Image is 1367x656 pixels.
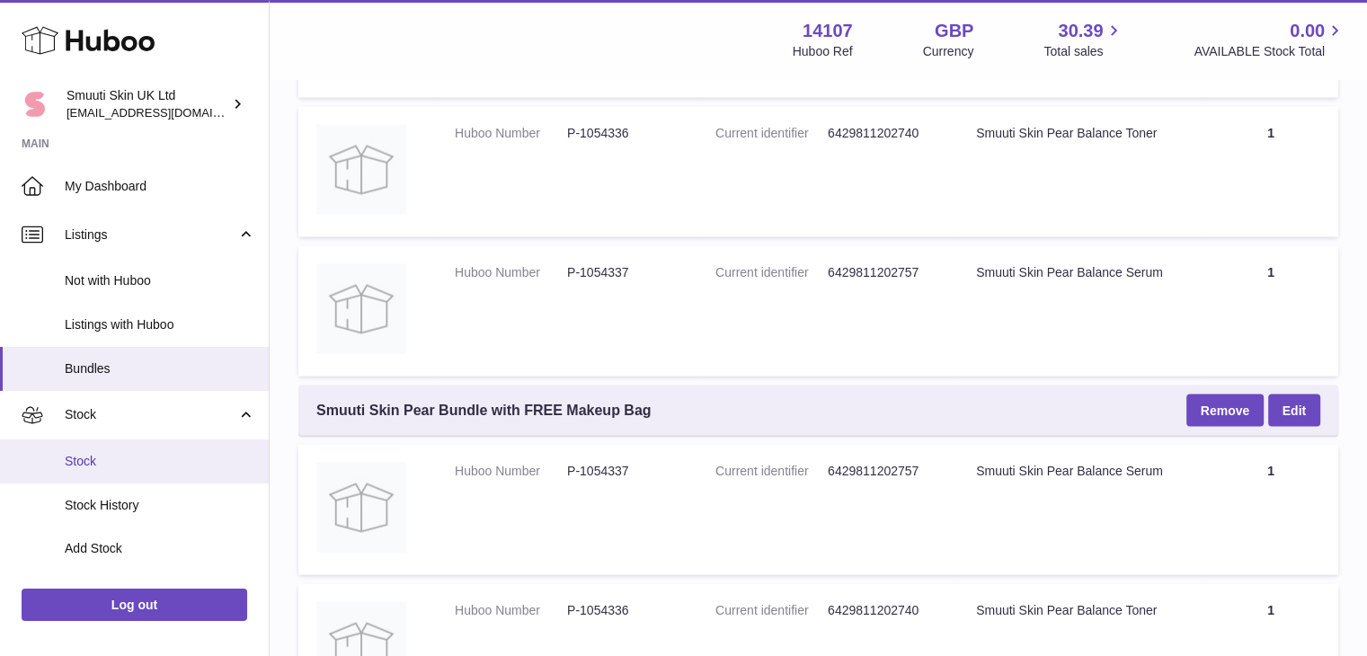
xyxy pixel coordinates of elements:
[22,589,247,621] a: Log out
[65,272,255,289] span: Not with Huboo
[1194,43,1345,60] span: AVAILABLE Stock Total
[316,264,406,354] img: Smuuti Skin Pear Balance Serum
[1203,445,1338,575] td: 1
[316,125,406,215] img: Smuuti Skin Pear Balance Toner
[923,43,974,60] div: Currency
[715,125,828,142] dt: Current identifier
[976,602,1185,619] div: Smuuti Skin Pear Balance Toner
[715,264,828,281] dt: Current identifier
[567,125,679,142] dd: P-1054336
[65,360,255,377] span: Bundles
[715,463,828,480] dt: Current identifier
[65,453,255,470] span: Stock
[316,463,406,553] img: Smuuti Skin Pear Balance Serum
[65,226,236,244] span: Listings
[1043,43,1123,60] span: Total sales
[976,463,1185,480] div: Smuuti Skin Pear Balance Serum
[65,178,255,195] span: My Dashboard
[1194,19,1345,60] a: 0.00 AVAILABLE Stock Total
[1058,19,1103,43] span: 30.39
[828,463,940,480] dd: 6429811202757
[567,463,679,480] dd: P-1054337
[455,463,567,480] dt: Huboo Number
[316,401,652,421] span: Smuuti Skin Pear Bundle with FREE Makeup Bag
[793,43,853,60] div: Huboo Ref
[455,602,567,619] dt: Huboo Number
[803,19,853,43] strong: 14107
[65,406,236,423] span: Stock
[67,105,264,120] span: [EMAIL_ADDRESS][DOMAIN_NAME]
[1043,19,1123,60] a: 30.39 Total sales
[22,91,49,118] img: Paivi.korvela@gmail.com
[567,602,679,619] dd: P-1054336
[1203,107,1338,237] td: 1
[976,264,1185,281] div: Smuuti Skin Pear Balance Serum
[65,540,255,557] span: Add Stock
[65,497,255,514] span: Stock History
[455,125,567,142] dt: Huboo Number
[455,264,567,281] dt: Huboo Number
[828,602,940,619] dd: 6429811202740
[67,87,228,121] div: Smuuti Skin UK Ltd
[65,316,255,333] span: Listings with Huboo
[567,264,679,281] dd: P-1054337
[976,125,1185,142] div: Smuuti Skin Pear Balance Toner
[1186,394,1264,427] button: Remove
[1203,246,1338,377] td: 1
[715,602,828,619] dt: Current identifier
[828,125,940,142] dd: 6429811202740
[1268,394,1320,427] a: Edit
[828,264,940,281] dd: 6429811202757
[935,19,973,43] strong: GBP
[1290,19,1325,43] span: 0.00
